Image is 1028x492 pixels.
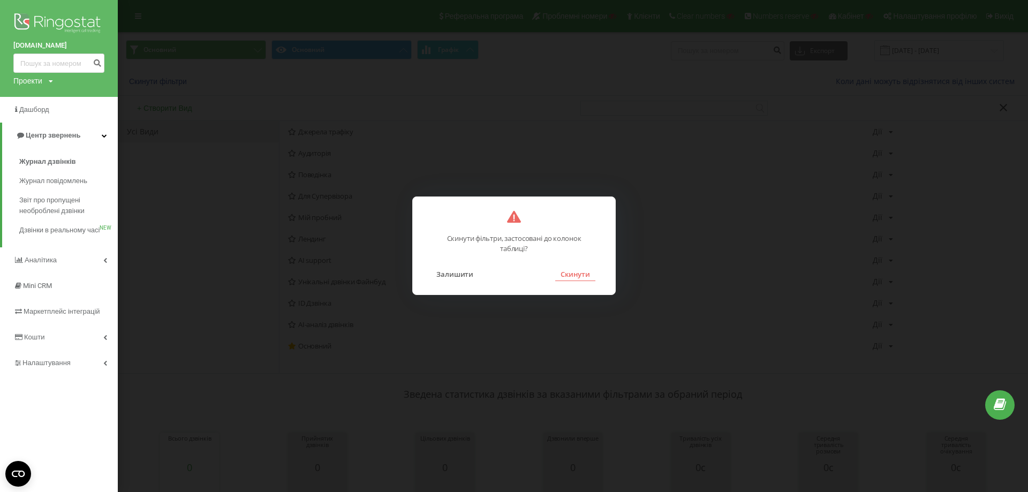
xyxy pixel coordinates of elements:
a: Дзвінки в реальному часіNEW [19,221,118,240]
button: Скинути [555,267,595,281]
span: Кошти [24,333,44,341]
button: Залишити [431,267,479,281]
a: Журнал повідомлень [19,171,118,191]
a: Звіт про пропущені необроблені дзвінки [19,191,118,221]
span: Аналiтика [25,256,57,264]
input: Пошук за номером [13,54,104,73]
span: Mini CRM [23,282,52,290]
span: Центр звернень [26,131,80,139]
p: Скинути фільтри, застосовані до колонок таблиці? [442,223,586,254]
span: Маркетплейс інтеграцій [24,307,100,315]
span: Журнал повідомлень [19,176,87,186]
span: Дзвінки в реальному часі [19,225,100,236]
span: Дашборд [19,105,49,113]
span: Налаштування [22,359,71,367]
img: Ringostat logo [13,11,104,37]
a: Центр звернень [2,123,118,148]
button: Open CMP widget [5,461,31,487]
a: Журнал дзвінків [19,152,118,171]
span: Звіт про пропущені необроблені дзвінки [19,195,112,216]
a: [DOMAIN_NAME] [13,40,104,51]
span: Журнал дзвінків [19,156,76,167]
div: Проекти [13,75,42,86]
